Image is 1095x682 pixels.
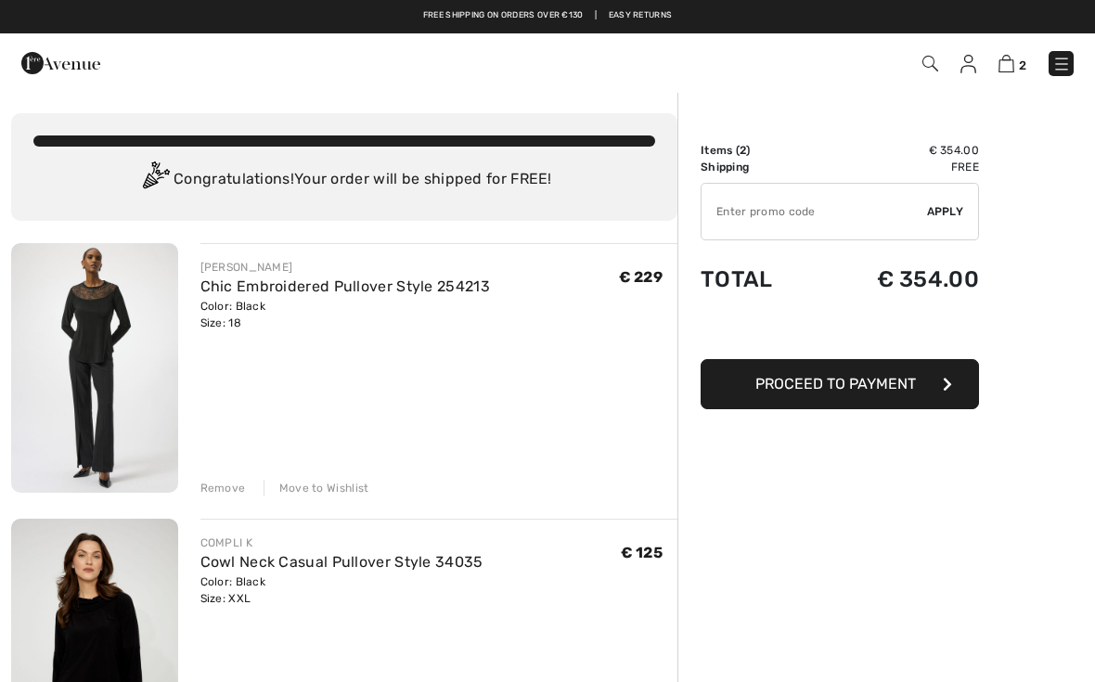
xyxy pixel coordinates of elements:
[702,184,927,239] input: Promo code
[21,53,100,71] a: 1ère Avenue
[755,375,916,392] span: Proceed to Payment
[200,553,483,571] a: Cowl Neck Casual Pullover Style 34035
[1052,55,1071,73] img: Menu
[595,9,597,22] span: |
[200,298,490,331] div: Color: Black Size: 18
[200,534,483,551] div: COMPLI K
[200,259,490,276] div: [PERSON_NAME]
[1019,58,1026,72] span: 2
[609,9,673,22] a: Easy Returns
[740,144,746,157] span: 2
[264,480,369,496] div: Move to Wishlist
[816,159,979,175] td: Free
[21,45,100,82] img: 1ère Avenue
[922,56,938,71] img: Search
[200,480,246,496] div: Remove
[200,573,483,607] div: Color: Black Size: XXL
[816,142,979,159] td: € 354.00
[701,311,979,353] iframe: PayPal
[33,161,655,199] div: Congratulations! Your order will be shipped for FREE!
[621,544,663,561] span: € 125
[701,359,979,409] button: Proceed to Payment
[816,248,979,311] td: € 354.00
[998,55,1014,72] img: Shopping Bag
[701,159,816,175] td: Shipping
[998,52,1026,74] a: 2
[927,203,964,220] span: Apply
[960,55,976,73] img: My Info
[200,277,490,295] a: Chic Embroidered Pullover Style 254213
[619,268,663,286] span: € 229
[701,142,816,159] td: Items ( )
[136,161,174,199] img: Congratulation2.svg
[701,248,816,311] td: Total
[423,9,584,22] a: Free shipping on orders over €130
[11,243,178,493] img: Chic Embroidered Pullover Style 254213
